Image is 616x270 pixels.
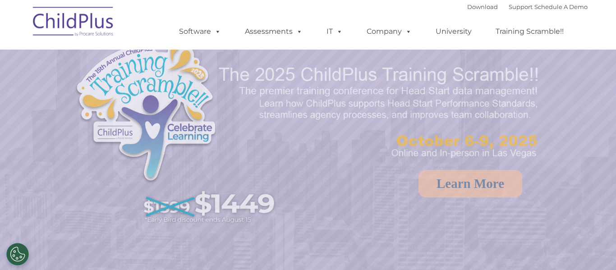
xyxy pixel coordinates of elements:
[236,23,312,41] a: Assessments
[487,23,573,41] a: Training Scramble!!
[467,3,498,10] a: Download
[6,243,29,265] button: Cookies Settings
[467,3,588,10] font: |
[317,23,352,41] a: IT
[28,0,119,46] img: ChildPlus by Procare Solutions
[170,23,230,41] a: Software
[427,23,481,41] a: University
[358,23,421,41] a: Company
[509,3,533,10] a: Support
[418,170,522,197] a: Learn More
[534,3,588,10] a: Schedule A Demo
